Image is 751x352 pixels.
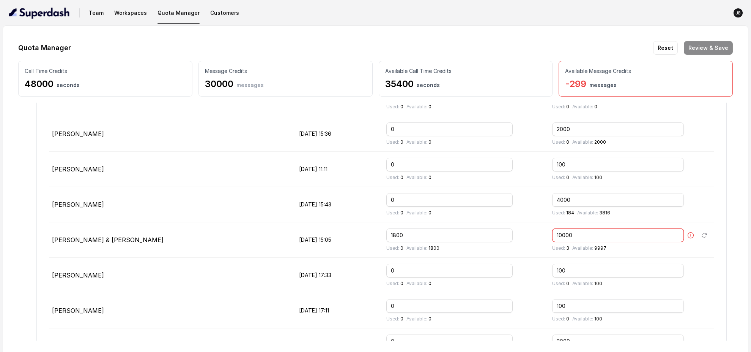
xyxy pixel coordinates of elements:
[577,210,598,216] span: Available:
[572,281,602,287] p: 100
[552,281,565,286] span: Used:
[25,67,186,75] p: Call Time Credits
[572,104,597,110] p: 0
[406,245,427,251] span: Available:
[572,245,606,251] p: 9997
[386,139,399,145] span: Used:
[417,82,440,88] span: seconds
[386,316,399,322] span: Used:
[552,139,565,145] span: Used:
[236,82,264,88] span: messages
[205,67,366,75] p: Message Credits
[552,139,569,145] p: 0
[293,187,380,222] td: [DATE] 15:43
[154,6,203,20] button: Quota Manager
[57,82,80,88] span: seconds
[565,78,726,90] p: -299
[293,293,380,328] td: [DATE] 17:11
[385,78,546,90] p: 35400
[406,174,427,180] span: Available:
[589,82,617,88] span: messages
[386,245,399,251] span: Used:
[52,165,287,174] p: [PERSON_NAME]
[552,174,569,181] p: 0
[577,210,610,216] p: 3816
[572,174,593,180] span: Available:
[207,6,242,20] button: Customers
[572,281,593,286] span: Available:
[293,258,380,293] td: [DATE] 17:33
[406,139,427,145] span: Available:
[9,7,70,19] img: light.svg
[552,316,569,322] p: 0
[552,210,565,216] span: Used:
[572,174,602,181] p: 100
[406,174,431,181] p: 0
[565,67,726,75] p: Available Message Credits
[386,174,399,180] span: Used:
[406,104,431,110] p: 0
[735,11,741,16] text: JB
[572,245,593,251] span: Available:
[406,316,427,322] span: Available:
[52,235,287,244] p: [PERSON_NAME] & [PERSON_NAME]
[386,210,399,216] span: Used:
[293,152,380,187] td: [DATE] 11:11
[52,200,287,209] p: [PERSON_NAME]
[406,139,431,145] p: 0
[52,271,287,280] p: [PERSON_NAME]
[406,281,427,286] span: Available:
[25,78,186,90] p: 48000
[552,104,569,110] p: 0
[572,104,593,109] span: Available:
[572,316,593,322] span: Available:
[18,42,71,54] h1: Quota Manager
[293,222,380,258] td: [DATE] 15:05
[86,6,107,20] button: Team
[552,104,565,109] span: Used:
[572,139,606,145] p: 2000
[386,174,403,181] p: 0
[406,104,427,109] span: Available:
[406,281,431,287] p: 0
[684,41,733,55] button: Review & Save
[386,245,403,251] p: 0
[52,129,287,138] p: [PERSON_NAME]
[386,210,403,216] p: 0
[552,281,569,287] p: 0
[52,306,287,315] p: [PERSON_NAME]
[386,281,403,287] p: 0
[552,245,569,251] p: 3
[386,281,399,286] span: Used:
[111,6,150,20] button: Workspaces
[653,41,678,55] button: Reset
[552,316,565,322] span: Used:
[552,174,565,180] span: Used:
[386,139,403,145] p: 0
[386,104,403,110] p: 0
[406,245,439,251] p: 1800
[386,316,403,322] p: 0
[205,78,366,90] p: 30000
[386,104,399,109] span: Used:
[572,316,602,322] p: 100
[572,139,593,145] span: Available:
[552,245,565,251] span: Used:
[552,210,574,216] p: 184
[406,316,431,322] p: 0
[385,67,546,75] p: Available Call Time Credits
[406,210,431,216] p: 0
[406,210,427,216] span: Available:
[293,116,380,152] td: [DATE] 15:36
